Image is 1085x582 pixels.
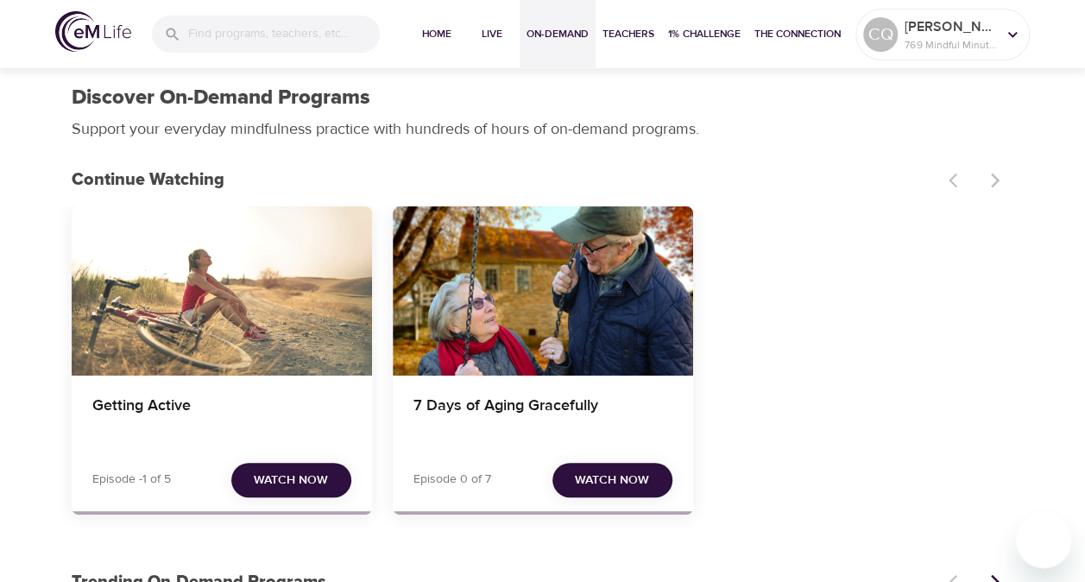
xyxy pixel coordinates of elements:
img: logo [55,11,131,52]
span: Watch Now [254,470,328,491]
p: Episode -1 of 5 [92,471,171,489]
span: Live [471,25,513,43]
h1: Discover On-Demand Programs [72,85,370,111]
button: 7 Days of Aging Gracefully [393,206,693,376]
p: 769 Mindful Minutes [905,37,996,53]
p: Episode 0 of 7 [413,471,491,489]
h4: 7 Days of Aging Gracefully [413,396,672,438]
span: Home [416,25,457,43]
span: 1% Challenge [668,25,741,43]
p: [PERSON_NAME] [905,16,996,37]
span: On-Demand [527,25,589,43]
input: Find programs, teachers, etc... [188,16,380,53]
p: Support your everyday mindfulness practice with hundreds of hours of on-demand programs. [72,117,719,141]
button: Watch Now [552,463,672,498]
h3: Continue Watching [72,170,938,190]
span: The Connection [754,25,841,43]
h4: Getting Active [92,396,351,438]
span: Watch Now [575,470,649,491]
div: CQ [863,17,898,52]
iframe: Button to launch messaging window [1016,513,1071,568]
span: Teachers [602,25,654,43]
button: Watch Now [231,463,351,498]
button: Getting Active [72,206,372,376]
